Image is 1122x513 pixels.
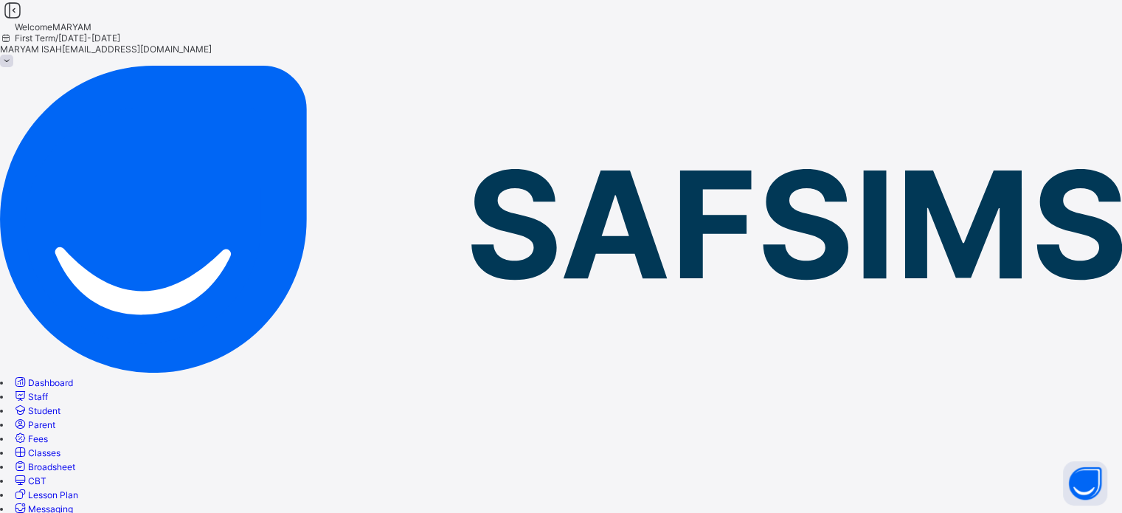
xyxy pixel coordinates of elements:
[28,489,78,500] span: Lesson Plan
[28,433,48,444] span: Fees
[13,475,46,486] a: CBT
[62,44,212,55] span: [EMAIL_ADDRESS][DOMAIN_NAME]
[28,391,48,402] span: Staff
[13,391,48,402] a: Staff
[28,377,73,388] span: Dashboard
[13,447,60,458] a: Classes
[28,447,60,458] span: Classes
[1063,461,1107,506] button: Open asap
[13,433,48,444] a: Fees
[28,405,60,416] span: Student
[13,461,75,472] a: Broadsheet
[15,21,91,32] span: Welcome MARYAM
[13,405,60,416] a: Student
[28,419,55,430] span: Parent
[13,419,55,430] a: Parent
[13,489,78,500] a: Lesson Plan
[28,461,75,472] span: Broadsheet
[28,475,46,486] span: CBT
[13,377,73,388] a: Dashboard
